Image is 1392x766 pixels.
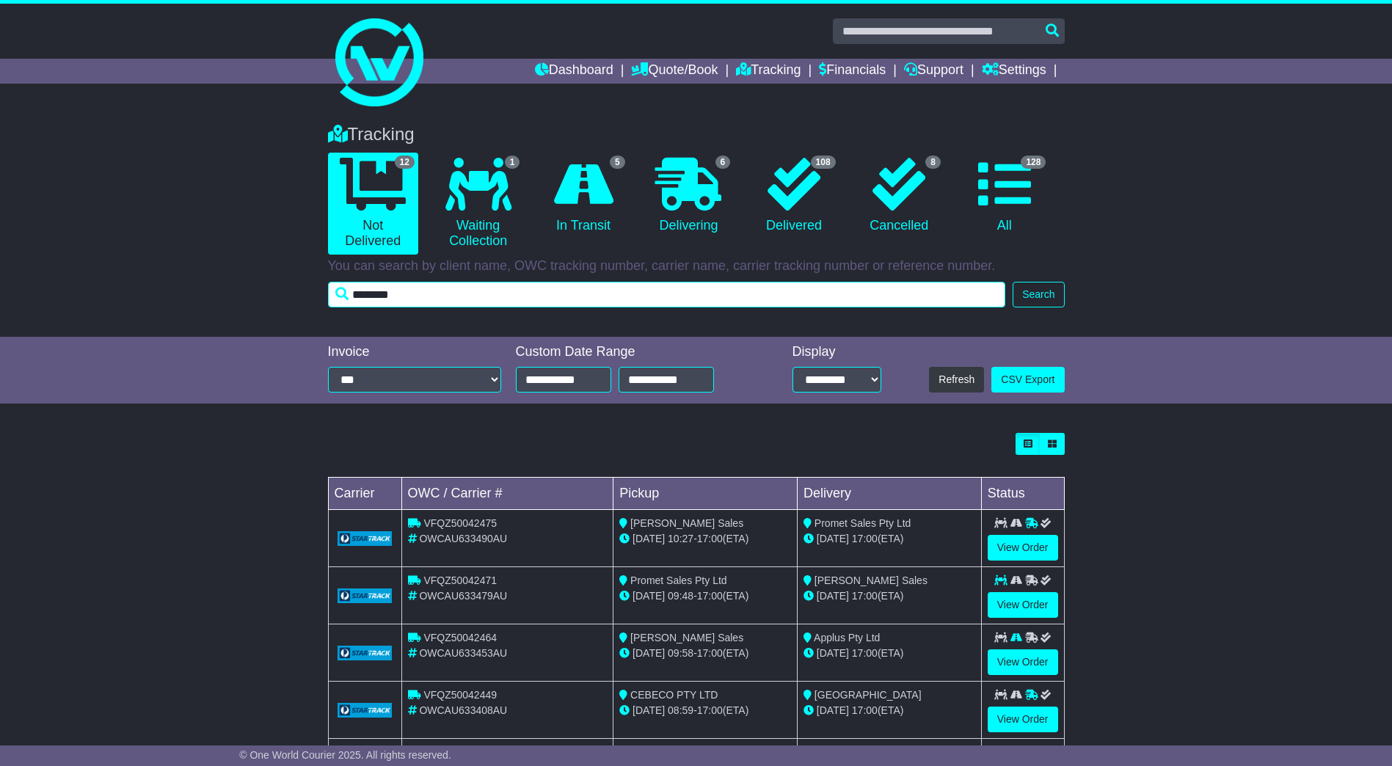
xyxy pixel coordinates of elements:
td: Carrier [328,478,401,510]
span: © One World Courier 2025. All rights reserved. [239,749,451,761]
span: CEBECO PTY LTD [630,689,718,701]
div: Display [792,344,881,360]
span: 8 [925,156,941,169]
span: 6 [715,156,731,169]
a: View Order [988,707,1058,732]
a: 5 In Transit [538,153,628,239]
span: [PERSON_NAME] Sales [630,517,743,529]
span: [DATE] [633,704,665,716]
span: [DATE] [633,533,665,544]
span: [DATE] [817,647,849,659]
span: OWCAU633479AU [419,590,507,602]
a: 6 Delivering [644,153,734,239]
div: - (ETA) [619,646,791,661]
div: - (ETA) [619,531,791,547]
div: - (ETA) [619,588,791,604]
a: 12 Not Delivered [328,153,418,255]
div: (ETA) [804,531,975,547]
span: 17:00 [852,590,878,602]
a: 8 Cancelled [854,153,944,239]
span: [GEOGRAPHIC_DATA] [815,689,922,701]
div: (ETA) [804,588,975,604]
span: OWCAU633408AU [419,704,507,716]
td: Delivery [797,478,981,510]
span: 08:59 [668,704,693,716]
span: 17:00 [697,647,723,659]
a: Support [904,59,963,84]
span: VFQZ50042475 [423,517,497,529]
span: [DATE] [633,590,665,602]
span: 1 [505,156,520,169]
a: Dashboard [535,59,613,84]
div: (ETA) [804,703,975,718]
a: Settings [982,59,1046,84]
span: 5 [610,156,625,169]
img: GetCarrierServiceLogo [338,531,393,546]
span: VFQZ50042449 [423,689,497,701]
img: GetCarrierServiceLogo [338,588,393,603]
a: 108 Delivered [748,153,839,239]
a: View Order [988,535,1058,561]
span: [PERSON_NAME] Sales [815,574,928,586]
span: 17:00 [697,590,723,602]
img: GetCarrierServiceLogo [338,703,393,718]
a: 128 All [959,153,1049,239]
p: You can search by client name, OWC tracking number, carrier name, carrier tracking number or refe... [328,258,1065,274]
span: [DATE] [633,647,665,659]
a: View Order [988,649,1058,675]
a: Tracking [736,59,801,84]
span: 17:00 [697,533,723,544]
span: 12 [395,156,415,169]
span: 108 [811,156,836,169]
span: 17:00 [852,533,878,544]
span: 17:00 [697,704,723,716]
span: OWCAU633453AU [419,647,507,659]
span: [DATE] [817,590,849,602]
td: Status [981,478,1064,510]
img: GetCarrierServiceLogo [338,646,393,660]
span: 10:27 [668,533,693,544]
a: Financials [819,59,886,84]
div: (ETA) [804,646,975,661]
span: [PERSON_NAME] Sales [630,632,743,643]
span: Promet Sales Pty Ltd [630,574,727,586]
span: VFQZ50042464 [423,632,497,643]
span: Applus Pty Ltd [814,632,880,643]
span: VFQZ50042471 [423,574,497,586]
div: Tracking [321,124,1072,145]
span: Promet Sales Pty Ltd [815,517,911,529]
div: Invoice [328,344,501,360]
button: Search [1013,282,1064,307]
span: 17:00 [852,647,878,659]
a: CSV Export [991,367,1064,393]
a: Quote/Book [631,59,718,84]
span: OWCAU633490AU [419,533,507,544]
span: 09:48 [668,590,693,602]
a: View Order [988,592,1058,618]
span: [DATE] [817,533,849,544]
td: Pickup [613,478,798,510]
span: [DATE] [817,704,849,716]
a: 1 Waiting Collection [433,153,523,255]
div: - (ETA) [619,703,791,718]
td: OWC / Carrier # [401,478,613,510]
button: Refresh [929,367,984,393]
span: 128 [1021,156,1046,169]
span: 17:00 [852,704,878,716]
div: Custom Date Range [516,344,751,360]
span: 09:58 [668,647,693,659]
